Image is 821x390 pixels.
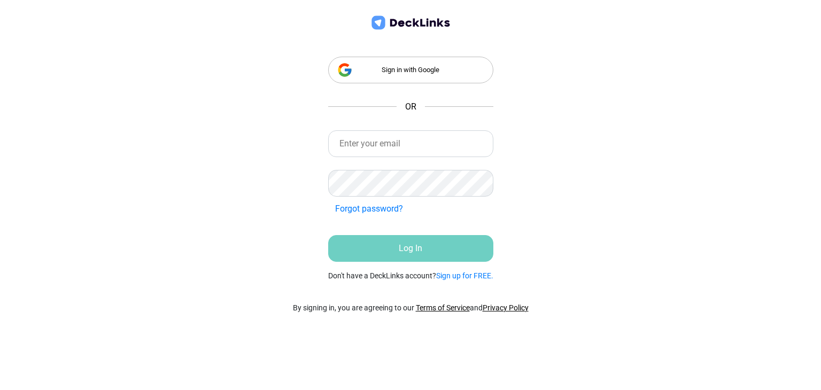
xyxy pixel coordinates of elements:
[328,235,493,262] button: Log In
[328,199,410,219] button: Forgot password?
[369,14,452,31] img: deck-links-logo.c572c7424dfa0d40c150da8c35de9cd0.svg
[436,271,493,280] a: Sign up for FREE.
[328,130,493,157] input: Enter your email
[483,303,529,312] a: Privacy Policy
[405,100,416,113] span: OR
[293,302,529,314] p: By signing in, you are agreeing to our and
[416,303,470,312] a: Terms of Service
[328,57,493,83] div: Sign in with Google
[328,270,493,282] small: Don't have a DeckLinks account?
